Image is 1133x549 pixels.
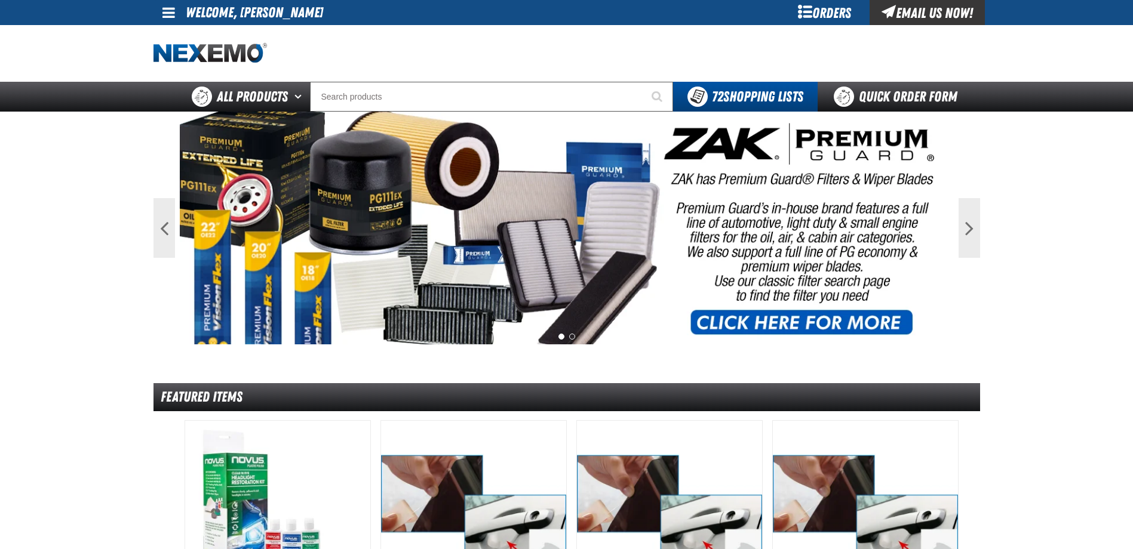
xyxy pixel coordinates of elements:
[959,198,980,258] button: Next
[153,383,980,411] div: Featured Items
[558,334,564,340] button: 1 of 2
[712,88,803,105] span: Shopping Lists
[712,88,723,105] strong: 72
[217,86,288,107] span: All Products
[153,43,267,64] img: Nexemo logo
[310,82,673,112] input: Search
[818,82,980,112] a: Quick Order Form
[180,112,954,344] img: PG Filters & Wipers
[673,82,818,112] button: You have 72 Shopping Lists. Open to view details
[290,82,310,112] button: Open All Products pages
[153,198,175,258] button: Previous
[643,82,673,112] button: Start Searching
[569,334,575,340] button: 2 of 2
